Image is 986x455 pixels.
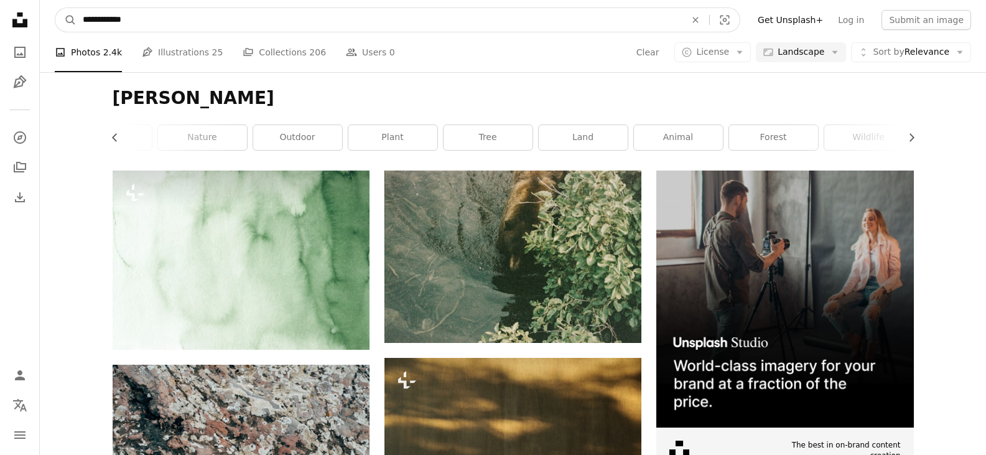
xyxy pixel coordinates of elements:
[696,47,729,57] span: License
[7,155,32,180] a: Collections
[384,171,641,343] img: brown short coated animal on water
[729,125,818,150] a: forest
[7,423,32,448] button: Menu
[7,40,32,65] a: Photos
[142,32,223,72] a: Illustrations 25
[384,251,641,262] a: brown short coated animal on water
[539,125,628,150] a: land
[873,47,904,57] span: Sort by
[824,125,913,150] a: wildlife
[384,438,641,449] a: a blurry image of a skateboard on a wooden surface
[346,32,395,72] a: Users 0
[674,42,751,62] button: License
[710,8,740,32] button: Visual search
[113,171,370,350] img: a painting of a bear in the snow
[7,70,32,95] a: Illustrations
[212,45,223,59] span: 25
[756,42,846,62] button: Landscape
[55,8,77,32] button: Search Unsplash
[7,363,32,388] a: Log in / Sign up
[881,10,971,30] button: Submit an image
[113,255,370,266] a: a painting of a bear in the snow
[55,7,740,32] form: Find visuals sitewide
[634,125,723,150] a: animal
[873,46,949,59] span: Relevance
[900,125,914,150] button: scroll list to the right
[309,45,326,59] span: 206
[7,393,32,418] button: Language
[656,171,913,428] img: file-1715651741414-859baba4300dimage
[113,87,914,110] h1: [PERSON_NAME]
[348,125,437,150] a: plant
[830,10,872,30] a: Log in
[113,125,126,150] button: scroll list to the left
[243,32,326,72] a: Collections 206
[7,125,32,150] a: Explore
[389,45,395,59] span: 0
[682,8,709,32] button: Clear
[7,7,32,35] a: Home — Unsplash
[253,125,342,150] a: outdoor
[158,125,247,150] a: nature
[636,42,660,62] button: Clear
[750,10,830,30] a: Get Unsplash+
[851,42,971,62] button: Sort byRelevance
[7,185,32,210] a: Download History
[778,46,824,59] span: Landscape
[444,125,533,150] a: tree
